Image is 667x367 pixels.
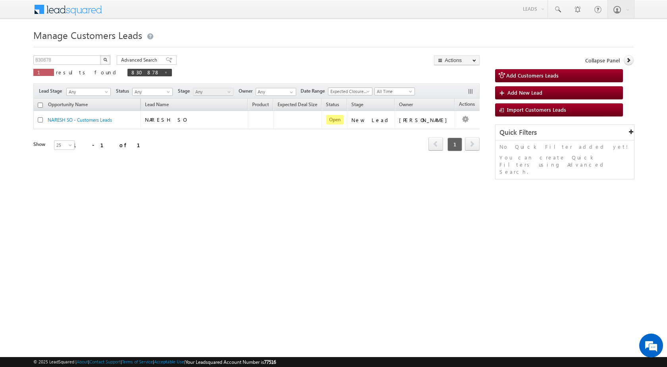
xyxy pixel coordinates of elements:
[131,69,160,76] span: 830878
[428,137,443,151] span: prev
[193,88,233,96] a: Any
[507,106,566,113] span: Import Customers Leads
[347,100,367,111] a: Stage
[44,100,92,111] a: Opportunity Name
[322,100,343,111] a: Status
[375,88,413,95] span: All Time
[374,87,415,95] a: All Time
[66,88,111,96] a: Any
[141,100,173,111] span: Lead Name
[351,101,363,107] span: Stage
[256,88,296,96] input: Type to Search
[447,138,462,151] span: 1
[495,125,634,140] div: Quick Filters
[499,143,630,150] p: No Quick Filter added yet!
[67,88,108,95] span: Any
[506,72,559,79] span: Add Customers Leads
[122,359,153,364] a: Terms of Service
[121,56,160,64] span: Advanced Search
[239,87,256,95] span: Owner
[54,142,75,149] span: 25
[264,359,276,365] span: 77516
[133,88,170,95] span: Any
[103,58,107,62] img: Search
[48,101,88,107] span: Opportunity Name
[48,117,112,123] a: NARESH SO - Customers Leads
[455,100,479,110] span: Actions
[39,87,65,95] span: Lead Stage
[73,140,150,150] div: 1 - 1 of 1
[33,141,48,148] div: Show
[351,117,391,124] div: New Lead
[399,101,413,107] span: Owner
[252,101,269,107] span: Product
[89,359,121,364] a: Contact Support
[116,87,132,95] span: Status
[274,100,321,111] a: Expected Deal Size
[145,116,185,123] span: NARESH SO
[285,88,295,96] a: Show All Items
[77,359,88,364] a: About
[38,103,43,108] input: Check all records
[507,89,542,96] span: Add New Lead
[56,69,119,76] span: results found
[434,55,480,65] button: Actions
[428,138,443,151] a: prev
[37,69,50,76] span: 1
[185,359,276,365] span: Your Leadsquared Account Number is
[465,137,480,151] span: next
[585,57,620,64] span: Collapse Panel
[132,88,173,96] a: Any
[278,101,317,107] span: Expected Deal Size
[499,154,630,175] p: You can create Quick Filters using Advanced Search.
[54,140,75,150] a: 25
[193,88,231,95] span: Any
[328,88,370,95] span: Expected Closure Date
[328,87,372,95] a: Expected Closure Date
[33,29,142,41] span: Manage Customers Leads
[33,358,276,366] span: © 2025 LeadSquared | | | | |
[301,87,328,95] span: Date Range
[178,87,193,95] span: Stage
[465,138,480,151] a: next
[326,115,344,124] span: Open
[399,117,451,124] div: [PERSON_NAME]
[154,359,184,364] a: Acceptable Use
